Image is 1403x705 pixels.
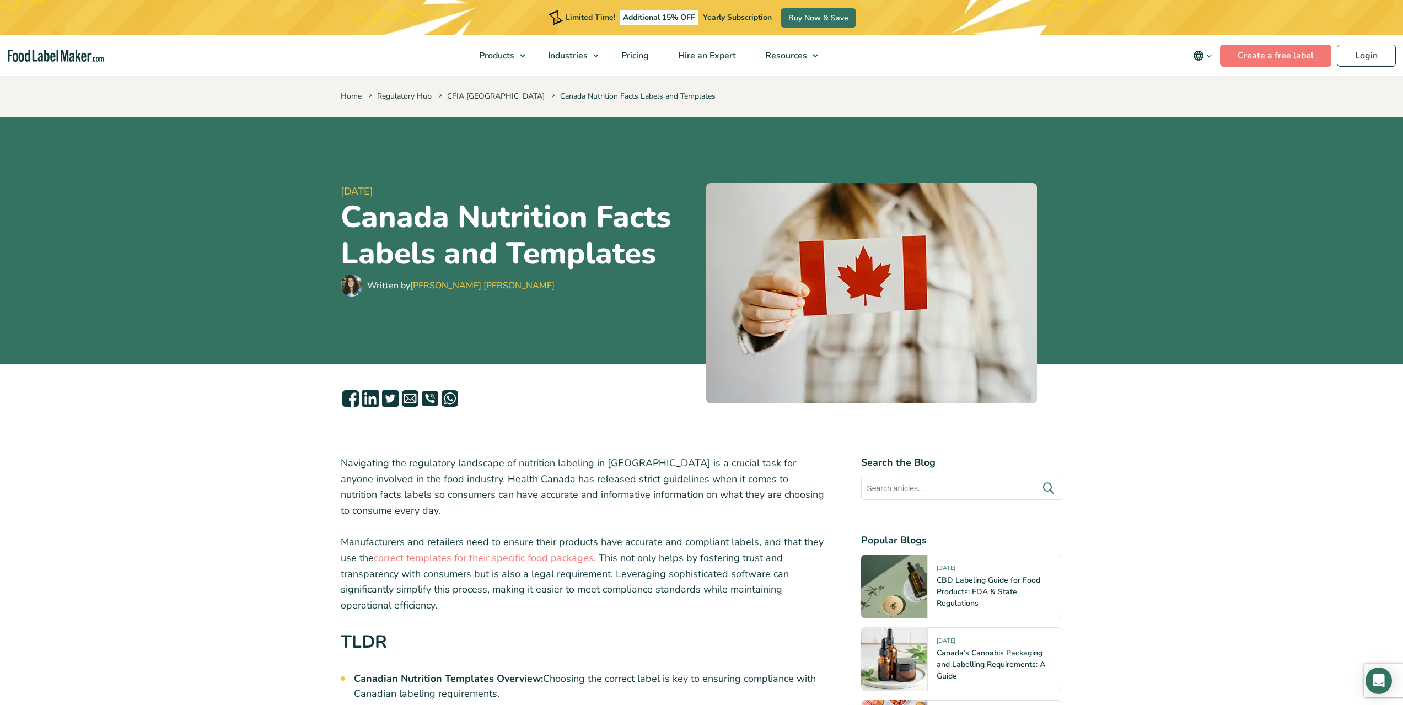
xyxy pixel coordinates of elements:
a: Products [465,35,531,76]
span: Additional 15% OFF [620,10,698,25]
span: Pricing [618,50,650,62]
a: Home [341,91,362,101]
a: correct templates for their specific food packages [374,551,594,564]
a: Regulatory Hub [377,91,432,101]
a: Industries [534,35,604,76]
span: Products [476,50,515,62]
span: Industries [545,50,589,62]
span: Yearly Subscription [703,12,772,23]
h4: Search the Blog [861,455,1062,470]
strong: TLDR [341,630,387,654]
h4: Popular Blogs [861,533,1062,548]
a: Resources [751,35,824,76]
a: Buy Now & Save [781,8,856,28]
a: Create a free label [1220,45,1331,67]
span: [DATE] [937,564,955,577]
input: Search articles... [861,477,1062,500]
a: Login [1337,45,1396,67]
span: [DATE] [341,184,697,199]
a: [PERSON_NAME] [PERSON_NAME] [410,279,555,292]
a: Hire an Expert [664,35,748,76]
a: CBD Labeling Guide for Food Products: FDA & State Regulations [937,575,1040,609]
p: Manufacturers and retailers need to ensure their products have accurate and compliant labels, and... [341,534,826,613]
h1: Canada Nutrition Facts Labels and Templates [341,199,697,272]
img: Maria Abi Hanna - Food Label Maker [341,275,363,297]
div: Open Intercom Messenger [1366,668,1392,694]
span: Limited Time! [566,12,615,23]
a: CFIA [GEOGRAPHIC_DATA] [447,91,545,101]
span: Resources [762,50,808,62]
div: Written by [367,279,555,292]
a: Canada’s Cannabis Packaging and Labelling Requirements: A Guide [937,648,1045,681]
p: Navigating the regulatory landscape of nutrition labeling in [GEOGRAPHIC_DATA] is a crucial task ... [341,455,826,519]
span: [DATE] [937,637,955,649]
li: Choosing the correct label is key to ensuring compliance with Canadian labeling requirements. [354,671,826,701]
span: Hire an Expert [675,50,737,62]
span: Canada Nutrition Facts Labels and Templates [550,91,716,101]
strong: Canadian Nutrition Templates Overview: [354,672,543,685]
a: Pricing [607,35,661,76]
